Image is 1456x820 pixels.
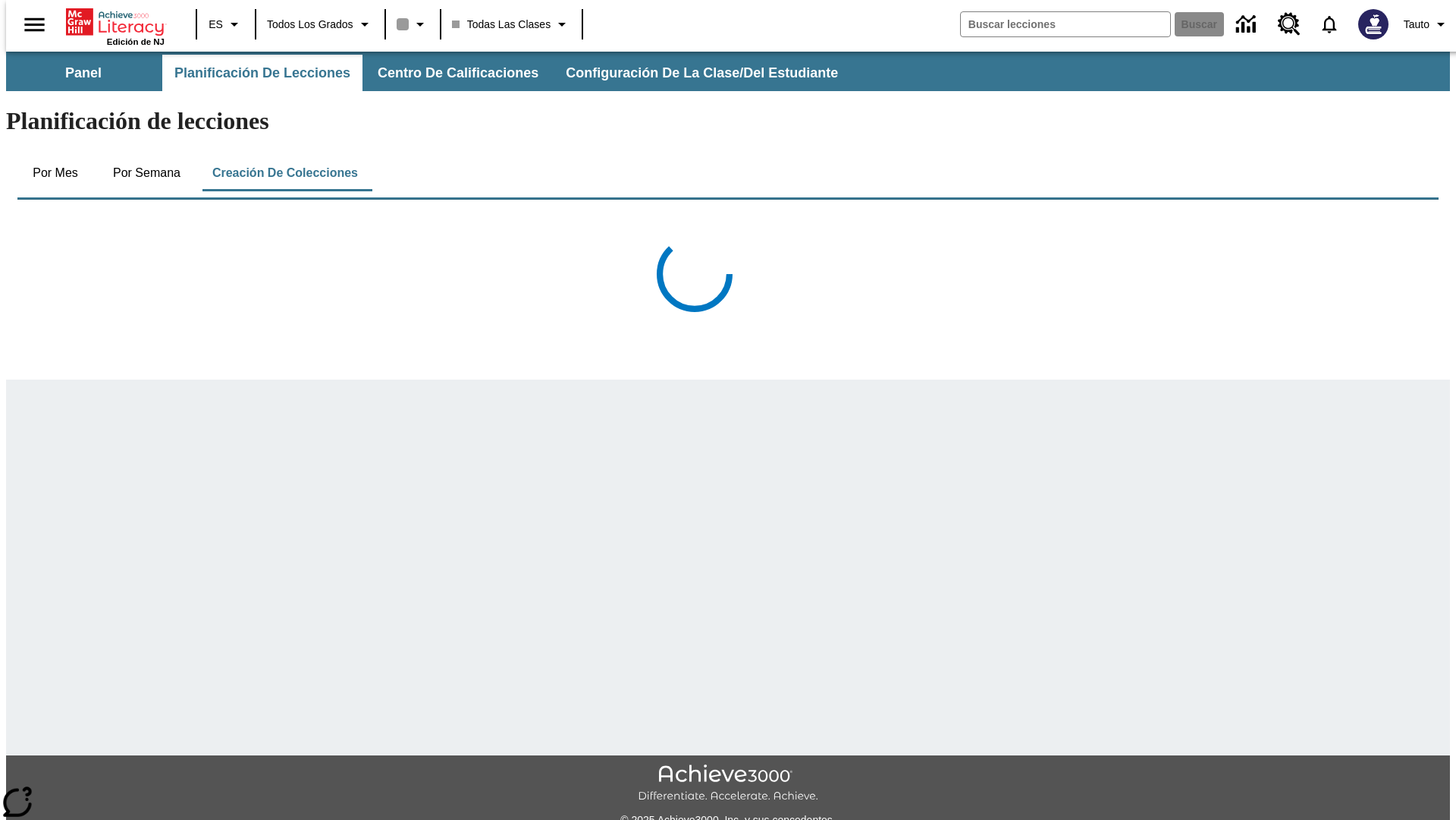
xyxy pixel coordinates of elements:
[1398,11,1456,38] button: Perfil/Configuración
[566,65,838,82] span: Configuración de la clase/del estudiante
[107,37,165,46] span: Edición de NJ
[202,11,250,38] button: Lenguaje: ES, Selecciona un idioma
[200,155,370,191] button: Creación de colecciones
[1310,5,1349,44] a: Notificaciones
[6,52,1450,91] div: Subbarra de navegación
[8,55,159,91] button: Panel
[446,11,578,38] button: Clase: Todas las clases, Selecciona una clase
[1349,5,1398,44] button: Escoja un nuevo avatar
[6,55,852,91] div: Subbarra de navegación
[101,155,193,191] button: Por semana
[65,65,102,82] span: Panel
[209,17,223,33] span: ES
[452,17,551,33] span: Todas las clases
[174,65,350,82] span: Planificación de lecciones
[12,2,57,47] button: Abrir el menú lateral
[961,12,1170,36] input: Buscar campo
[1269,4,1310,45] a: Centro de recursos, Se abrirá en una pestaña nueva.
[66,7,165,37] a: Portada
[261,11,380,38] button: Grado: Todos los grados, Elige un grado
[162,55,362,91] button: Planificación de lecciones
[267,17,353,33] span: Todos los grados
[554,55,850,91] button: Configuración de la clase/del estudiante
[638,765,818,803] img: Achieve3000 Differentiate Accelerate Achieve
[1227,4,1269,46] a: Centro de información
[1358,9,1389,39] img: Avatar
[366,55,551,91] button: Centro de calificaciones
[378,65,538,82] span: Centro de calificaciones
[1404,17,1429,33] span: Tauto
[6,107,1450,135] h1: Planificación de lecciones
[66,5,165,46] div: Portada
[17,155,93,191] button: Por mes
